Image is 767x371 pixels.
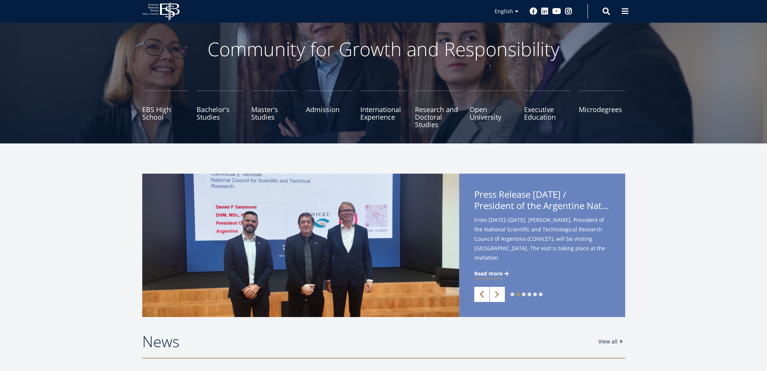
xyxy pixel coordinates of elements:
span: Read more [474,270,503,277]
a: Next [490,287,505,302]
a: Research and Doctoral Studies [415,91,461,128]
a: 6 [539,292,543,296]
a: Executive Education [524,91,570,128]
h2: News [142,332,591,351]
a: Admission [306,91,352,128]
a: Previous [474,287,489,302]
a: Bachelor's Studies [197,91,243,128]
a: 5 [533,292,537,296]
a: Instagram [565,8,572,15]
a: 2 [516,292,520,296]
a: Open University [470,91,516,128]
a: Master's Studies [251,91,298,128]
a: Read more [474,270,510,277]
a: Linkedin [541,8,549,15]
span: President of the Argentine National Scientific Agency [PERSON_NAME] Visits [GEOGRAPHIC_DATA] [474,200,610,211]
a: 1 [510,292,514,296]
span: From [DATE]–[DATE], [PERSON_NAME], President of the National Scientific and Technological Researc... [474,215,610,274]
a: Microdegrees [579,91,625,128]
span: Press Release [DATE] / [474,189,610,214]
a: International Experience [360,91,407,128]
a: View all [598,338,625,345]
a: 3 [522,292,526,296]
a: EBS High School [142,91,189,128]
a: 4 [527,292,531,296]
p: Community for Growth and Responsibility [184,38,584,60]
a: Facebook [530,8,537,15]
a: Youtube [552,8,561,15]
img: img [142,174,459,317]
